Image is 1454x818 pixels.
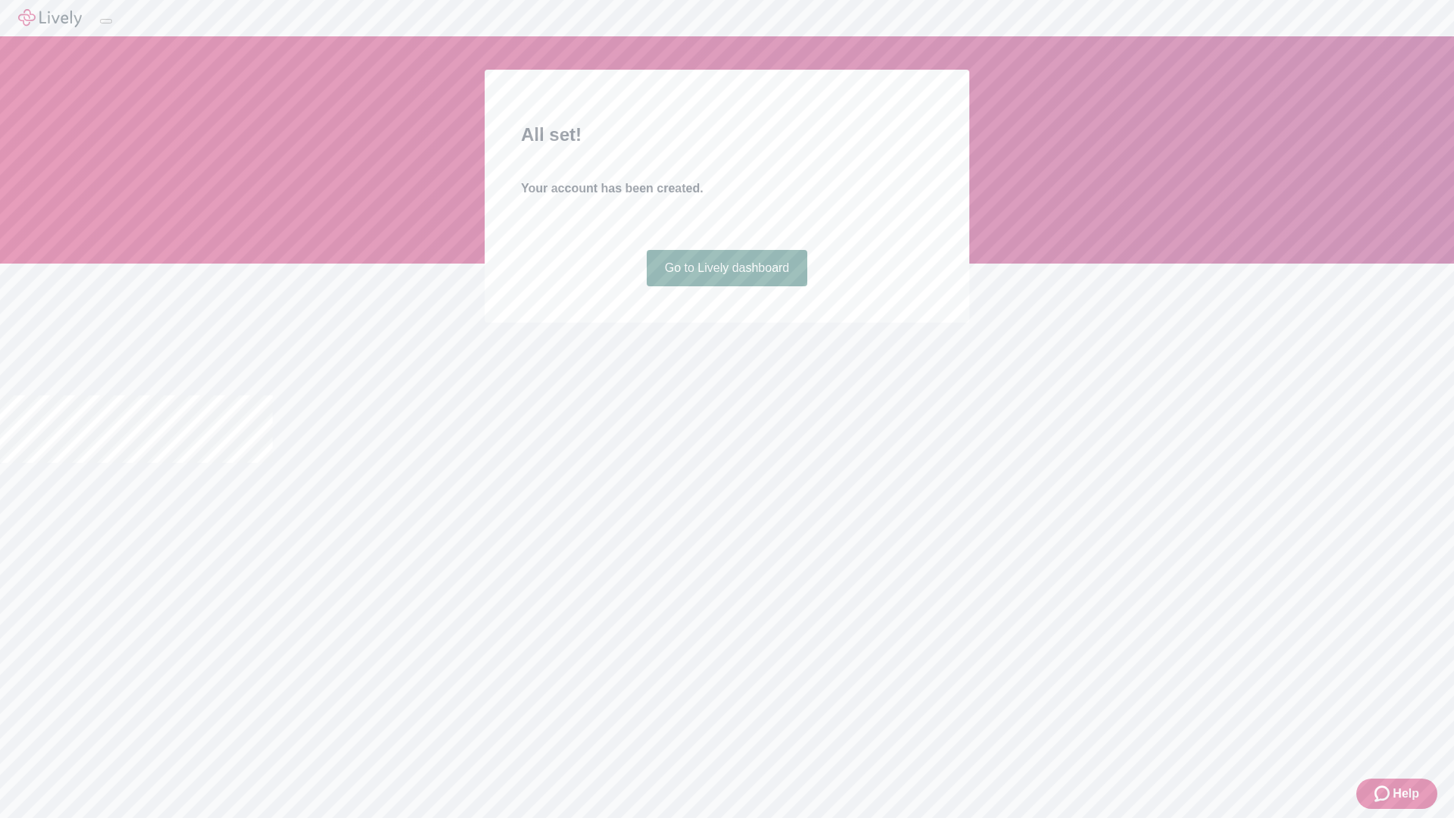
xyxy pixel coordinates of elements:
[1393,785,1419,803] span: Help
[1374,785,1393,803] svg: Zendesk support icon
[647,250,808,286] a: Go to Lively dashboard
[1356,779,1437,809] button: Zendesk support iconHelp
[521,121,933,148] h2: All set!
[100,19,112,23] button: Log out
[18,9,82,27] img: Lively
[521,180,933,198] h4: Your account has been created.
